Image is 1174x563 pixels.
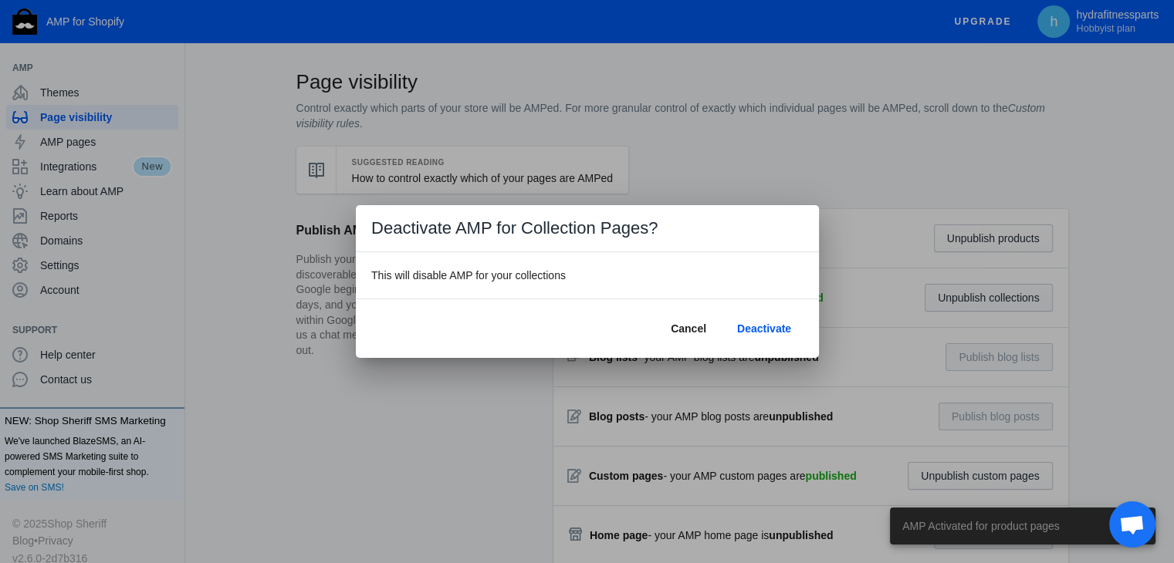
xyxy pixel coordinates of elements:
span: Deactivate [736,322,790,335]
h3: This will disable AMP for your collections [371,268,804,283]
button: Cancel [658,315,719,342]
span: Cancel [671,322,706,335]
button: Deactivate [724,315,803,342]
div: Open chat [1109,501,1155,548]
h1: Deactivate AMP for Collection Pages? [356,205,819,252]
